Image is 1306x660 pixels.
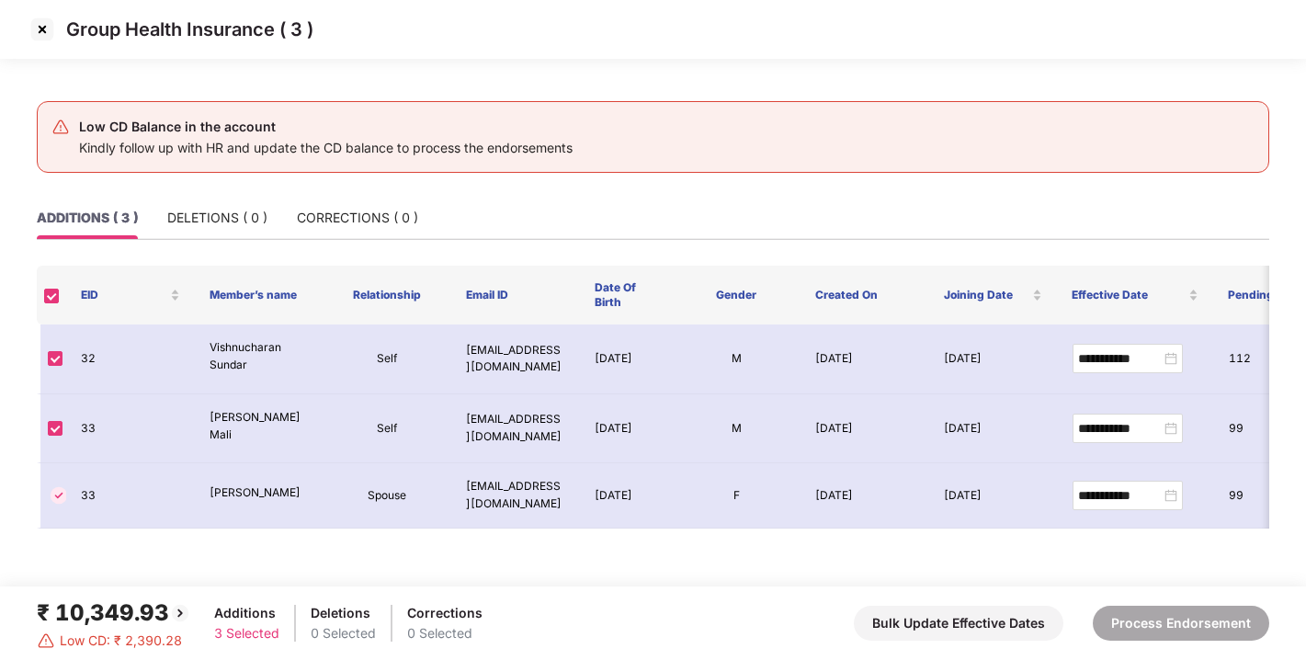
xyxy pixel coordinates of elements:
td: 32 [66,324,195,394]
span: Low CD: ₹ 2,390.28 [60,631,182,651]
th: Relationship [324,266,452,324]
span: Joining Date [944,288,1029,302]
span: Effective Date [1072,288,1185,302]
button: Process Endorsement [1093,606,1269,641]
td: [DATE] [580,324,672,394]
div: DELETIONS ( 0 ) [167,208,267,228]
th: Joining Date [929,266,1058,324]
div: Corrections [407,603,483,623]
td: 33 [66,394,195,464]
th: EID [66,266,195,324]
button: Bulk Update Effective Dates [854,606,1063,641]
td: [DATE] [929,324,1058,394]
img: svg+xml;base64,PHN2ZyBpZD0iQmFjay0yMHgyMCIgeG1sbnM9Imh0dHA6Ly93d3cudzMub3JnLzIwMDAvc3ZnIiB3aWR0aD... [169,602,191,624]
td: [DATE] [929,394,1058,464]
th: Member’s name [195,266,324,324]
img: svg+xml;base64,PHN2ZyB4bWxucz0iaHR0cDovL3d3dy53My5vcmcvMjAwMC9zdmciIHdpZHRoPSIyNCIgaGVpZ2h0PSIyNC... [51,118,70,136]
td: 33 [66,463,195,529]
th: Effective Date [1057,266,1213,324]
td: [DATE] [801,394,929,464]
div: 0 Selected [311,623,376,643]
div: CORRECTIONS ( 0 ) [297,208,418,228]
div: ₹ 10,349.93 [37,596,191,631]
div: 0 Selected [407,623,483,643]
td: [DATE] [580,394,672,464]
td: [EMAIL_ADDRESS][DOMAIN_NAME] [451,463,580,529]
div: 3 Selected [214,623,279,643]
td: Spouse [324,463,452,529]
td: Self [324,394,452,464]
td: [DATE] [580,463,672,529]
span: EID [81,288,166,302]
td: M [672,394,801,464]
td: Self [324,324,452,394]
td: [DATE] [801,463,929,529]
p: [PERSON_NAME] Mali [210,409,309,444]
p: Vishnucharan Sundar [210,339,309,374]
p: Group Health Insurance ( 3 ) [66,18,313,40]
img: svg+xml;base64,PHN2ZyBpZD0iQ3Jvc3MtMzJ4MzIiIHhtbG5zPSJodHRwOi8vd3d3LnczLm9yZy8yMDAwL3N2ZyIgd2lkdG... [28,15,57,44]
div: Low CD Balance in the account [79,116,573,138]
div: Deletions [311,603,376,623]
td: [DATE] [929,463,1058,529]
th: Created On [801,266,929,324]
td: [EMAIL_ADDRESS][DOMAIN_NAME] [451,394,580,464]
td: F [672,463,801,529]
img: svg+xml;base64,PHN2ZyBpZD0iVGljay0zMngzMiIgeG1sbnM9Imh0dHA6Ly93d3cudzMub3JnLzIwMDAvc3ZnIiB3aWR0aD... [48,484,70,506]
p: [PERSON_NAME] [210,484,309,502]
div: ADDITIONS ( 3 ) [37,208,138,228]
td: M [672,324,801,394]
th: Date Of Birth [580,266,672,324]
div: Kindly follow up with HR and update the CD balance to process the endorsements [79,138,573,158]
td: [EMAIL_ADDRESS][DOMAIN_NAME] [451,324,580,394]
div: Additions [214,603,279,623]
img: svg+xml;base64,PHN2ZyBpZD0iRGFuZ2VyLTMyeDMyIiB4bWxucz0iaHR0cDovL3d3dy53My5vcmcvMjAwMC9zdmciIHdpZH... [37,632,55,650]
th: Email ID [451,266,580,324]
th: Gender [672,266,801,324]
td: [DATE] [801,324,929,394]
